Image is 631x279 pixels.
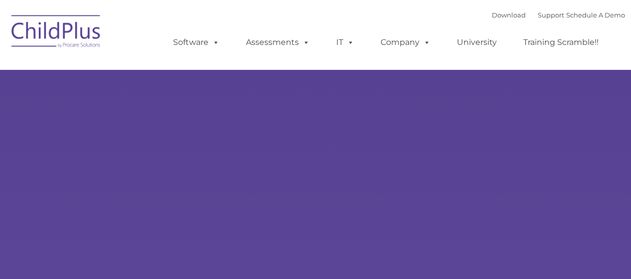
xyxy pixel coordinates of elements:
a: Schedule A Demo [566,11,625,19]
img: ChildPlus by Procare Solutions [6,8,106,58]
a: Support [538,11,564,19]
a: Download [492,11,526,19]
font: | [492,11,625,19]
a: University [447,32,507,52]
a: IT [326,32,364,52]
a: Training Scramble!! [513,32,609,52]
a: Software [163,32,229,52]
a: Assessments [236,32,320,52]
a: Company [371,32,440,52]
